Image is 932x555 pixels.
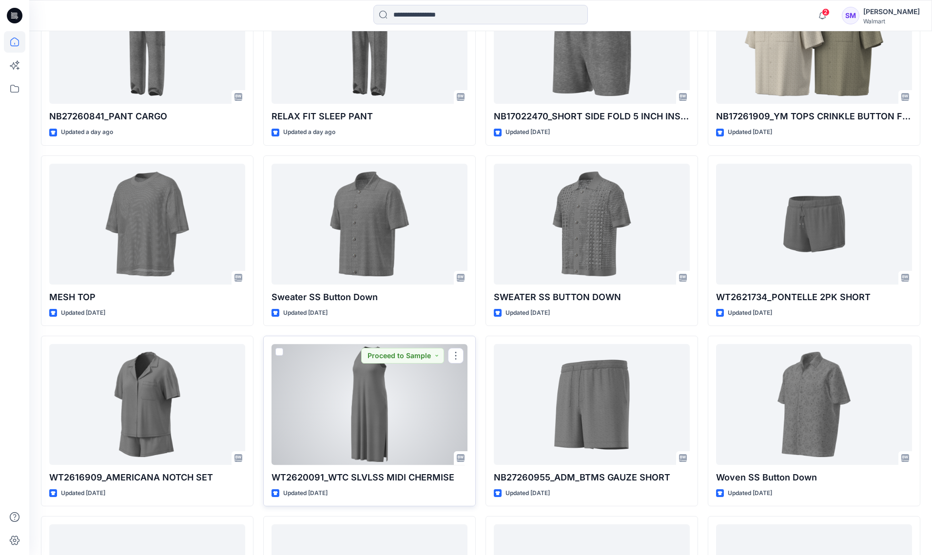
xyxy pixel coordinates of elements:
a: SWEATER SS BUTTON DOWN [494,164,690,285]
p: Updated [DATE] [505,308,550,318]
p: Sweater SS Button Down [272,290,467,304]
a: WT2616909_AMERICANA NOTCH SET [49,344,245,465]
a: NB27260955_ADM_BTMS GAUZE SHORT [494,344,690,465]
a: WT2620091_WTC SLVLSS MIDI CHERMISE [272,344,467,465]
p: NB27260841_PANT CARGO [49,110,245,123]
p: Updated [DATE] [283,488,328,498]
p: Updated a day ago [283,127,335,137]
p: NB17261909_YM TOPS CRINKLE BUTTON FRONT [716,110,912,123]
p: SWEATER SS BUTTON DOWN [494,290,690,304]
a: WT2621734_PONTELLE 2PK SHORT [716,164,912,285]
p: Updated [DATE] [728,308,772,318]
p: Updated [DATE] [283,308,328,318]
div: [PERSON_NAME] [863,6,920,18]
div: SM [842,7,859,24]
p: WT2620091_WTC SLVLSS MIDI CHERMISE [272,471,467,484]
p: Updated [DATE] [61,308,105,318]
p: NB27260955_ADM_BTMS GAUZE SHORT [494,471,690,484]
p: Updated [DATE] [505,488,550,498]
p: Updated [DATE] [728,488,772,498]
p: Updated [DATE] [505,127,550,137]
span: 2 [822,8,830,16]
p: Updated [DATE] [728,127,772,137]
a: Sweater SS Button Down [272,164,467,285]
p: Updated [DATE] [61,488,105,498]
p: RELAX FIT SLEEP PANT [272,110,467,123]
p: WT2621734_PONTELLE 2PK SHORT [716,290,912,304]
p: MESH TOP [49,290,245,304]
p: WT2616909_AMERICANA NOTCH SET [49,471,245,484]
a: MESH TOP [49,164,245,285]
div: Walmart [863,18,920,25]
p: NB17022470_SHORT SIDE FOLD 5 INCH INSEAM [494,110,690,123]
a: Woven SS Button Down [716,344,912,465]
p: Woven SS Button Down [716,471,912,484]
p: Updated a day ago [61,127,113,137]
